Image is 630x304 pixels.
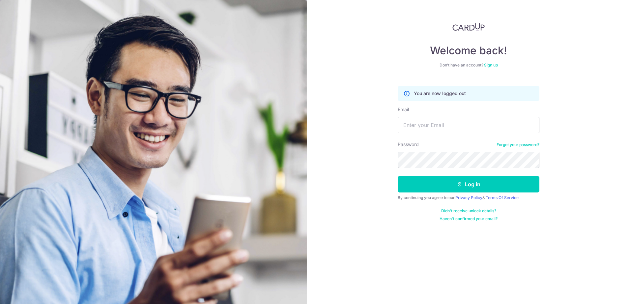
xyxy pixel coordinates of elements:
[497,142,539,147] a: Forgot your password?
[398,117,539,133] input: Enter your Email
[484,63,498,67] a: Sign up
[441,208,496,214] a: Didn't receive unlock details?
[398,176,539,192] button: Log in
[452,23,485,31] img: CardUp Logo
[486,195,519,200] a: Terms Of Service
[398,106,409,113] label: Email
[398,141,419,148] label: Password
[398,195,539,200] div: By continuing you agree to our &
[398,63,539,68] div: Don’t have an account?
[455,195,482,200] a: Privacy Policy
[414,90,466,97] p: You are now logged out
[440,216,498,221] a: Haven't confirmed your email?
[398,44,539,57] h4: Welcome back!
